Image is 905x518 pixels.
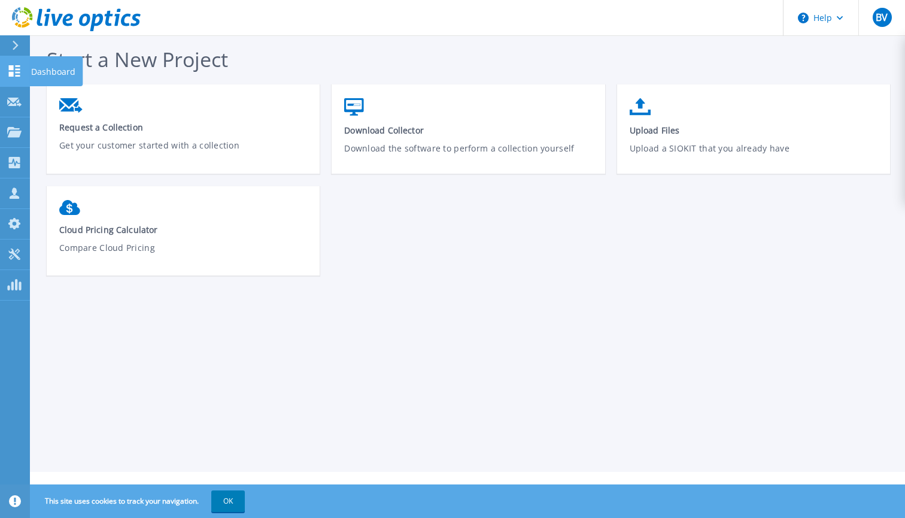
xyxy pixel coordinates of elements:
a: Cloud Pricing CalculatorCompare Cloud Pricing [47,194,320,278]
p: Download the software to perform a collection yourself [344,142,593,169]
p: Upload a SIOKIT that you already have [630,142,878,169]
a: Download CollectorDownload the software to perform a collection yourself [332,92,605,178]
a: Request a CollectionGet your customer started with a collection [47,92,320,175]
p: Compare Cloud Pricing [59,241,308,269]
span: Request a Collection [59,122,308,133]
p: Get your customer started with a collection [59,139,308,166]
span: Download Collector [344,125,593,136]
p: Dashboard [31,56,75,87]
span: This site uses cookies to track your navigation. [33,490,245,512]
span: Start a New Project [47,46,228,73]
span: Cloud Pricing Calculator [59,224,308,235]
a: Upload FilesUpload a SIOKIT that you already have [617,92,890,178]
span: Upload Files [630,125,878,136]
button: OK [211,490,245,512]
span: BV [876,13,888,22]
